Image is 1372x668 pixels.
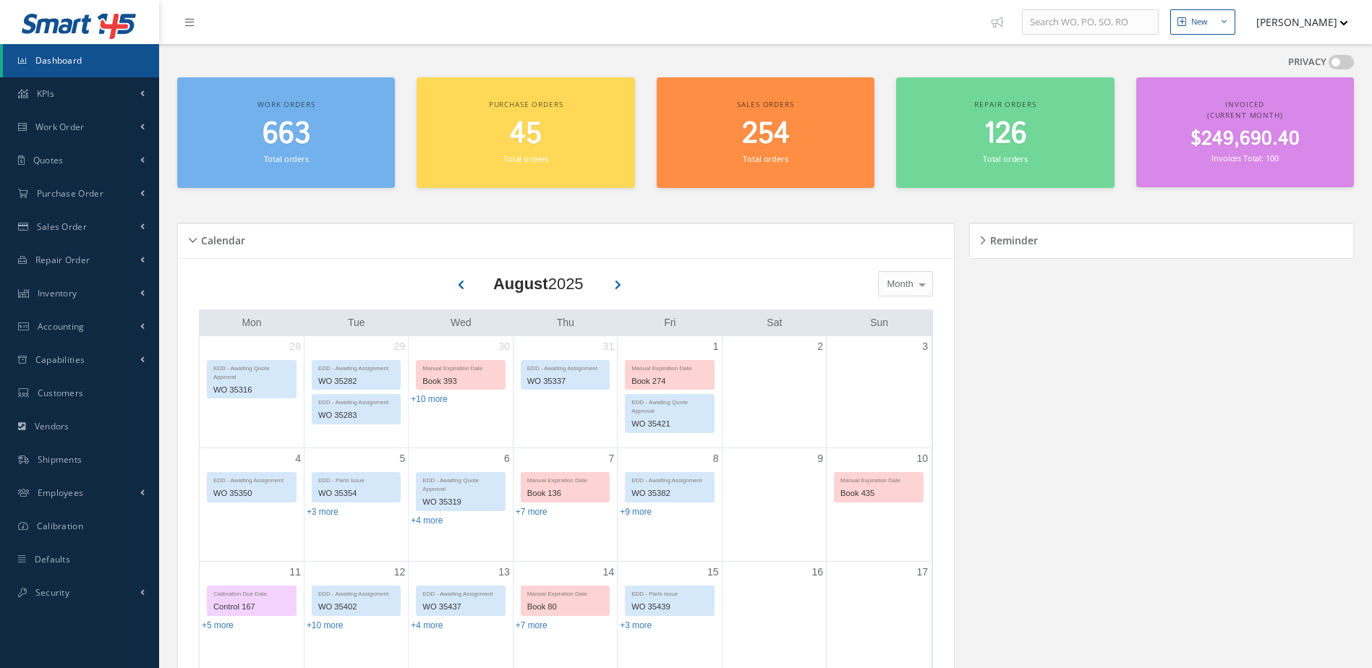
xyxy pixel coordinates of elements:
td: July 29, 2025 [304,336,408,448]
span: Capabilities [35,354,85,366]
a: Show 9 more events [620,507,652,517]
td: August 2, 2025 [722,336,826,448]
h5: Reminder [986,230,1038,247]
a: Purchase orders 45 Total orders [417,77,634,188]
td: August 9, 2025 [722,448,826,562]
div: WO 35382 [626,485,713,502]
b: August [493,275,548,293]
a: August 4, 2025 [292,448,304,469]
div: 2025 [493,272,584,296]
a: Show 10 more events [307,620,344,630]
span: Accounting [38,320,85,333]
a: Show 4 more events [411,515,443,526]
div: WO 35402 [312,599,400,615]
div: Calibration Due Date [208,586,296,599]
span: Work Order [35,121,85,133]
div: Book 80 [521,599,609,615]
td: August 5, 2025 [304,448,408,562]
span: Dashboard [35,54,82,67]
div: EDD - Awaiting Quote Approval [626,395,713,416]
div: EDD - Awaiting Assignment [312,361,400,373]
a: Thursday [554,314,577,332]
div: EDD - Awaiting Assignment [626,473,713,485]
div: WO 35354 [312,485,400,502]
small: Invoices Total: 100 [1211,153,1278,163]
small: Total orders [743,153,788,164]
span: Invoiced [1225,99,1264,109]
div: WO 35350 [208,485,296,502]
div: Book 393 [417,373,504,390]
div: WO 35421 [626,416,713,432]
div: Book 136 [521,485,609,502]
td: July 30, 2025 [409,336,513,448]
input: Search WO, PO, SO, RO [1022,9,1159,35]
span: (Current Month) [1207,110,1283,120]
a: July 30, 2025 [495,336,513,357]
a: August 5, 2025 [397,448,409,469]
div: EDD - Awaiting Assignment [208,473,296,485]
div: EDD - Awaiting Quote Approval [417,473,504,494]
button: New [1170,9,1235,35]
span: Customers [38,387,84,399]
span: 126 [984,114,1027,155]
span: Employees [38,487,84,499]
a: August 2, 2025 [814,336,826,357]
a: Show 3 more events [307,507,338,517]
td: August 7, 2025 [513,448,617,562]
a: Show 3 more events [620,620,652,630]
a: August 12, 2025 [391,562,409,583]
a: August 3, 2025 [919,336,931,357]
div: Control 167 [208,599,296,615]
a: Show 5 more events [202,620,234,630]
small: Total orders [983,153,1028,164]
div: EDD - Awaiting Assignment [312,395,400,407]
div: Manual Expiration Date [521,473,609,485]
a: August 13, 2025 [495,562,513,583]
button: [PERSON_NAME] [1243,8,1348,36]
a: Monday [239,314,264,332]
div: Manual Expiration Date [835,473,923,485]
td: July 31, 2025 [513,336,617,448]
div: EDD - Parts Issue [312,473,400,485]
span: Calibration [37,520,83,532]
td: August 8, 2025 [618,448,722,562]
a: August 1, 2025 [710,336,722,357]
div: EDD - Parts Issue [626,586,713,599]
a: Sunday [867,314,891,332]
a: Friday [661,314,678,332]
a: Invoiced (Current Month) $249,690.40 Invoices Total: 100 [1136,77,1354,187]
a: August 17, 2025 [913,562,931,583]
a: Sales orders 254 Total orders [657,77,874,188]
small: Total orders [503,153,548,164]
span: Quotes [33,154,64,166]
div: EDD - Awaiting Assignment [312,586,400,599]
a: Show 7 more events [516,620,547,630]
a: Saturday [764,314,785,332]
a: Wednesday [448,314,474,332]
a: Work orders 663 Total orders [177,77,395,188]
div: WO 35283 [312,407,400,424]
span: Purchase Order [37,187,103,200]
span: Repair Order [35,254,90,266]
span: Repair orders [974,99,1036,109]
span: 663 [263,114,310,155]
div: Book 274 [626,373,713,390]
div: EDD - Awaiting Assignment [417,586,504,599]
a: August 16, 2025 [809,562,826,583]
div: WO 35319 [417,494,504,510]
a: July 29, 2025 [391,336,409,357]
a: Dashboard [3,44,159,77]
a: August 9, 2025 [814,448,826,469]
a: August 10, 2025 [913,448,931,469]
span: Shipments [38,453,82,466]
span: Security [35,586,69,599]
span: Inventory [38,287,77,299]
td: August 6, 2025 [409,448,513,562]
div: EDD - Awaiting Quote Approval [208,361,296,382]
span: 254 [742,114,790,155]
span: Purchase orders [489,99,563,109]
span: KPIs [37,87,54,100]
a: August 11, 2025 [286,562,304,583]
label: PRIVACY [1288,55,1326,69]
div: Manual Expiration Date [626,361,713,373]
